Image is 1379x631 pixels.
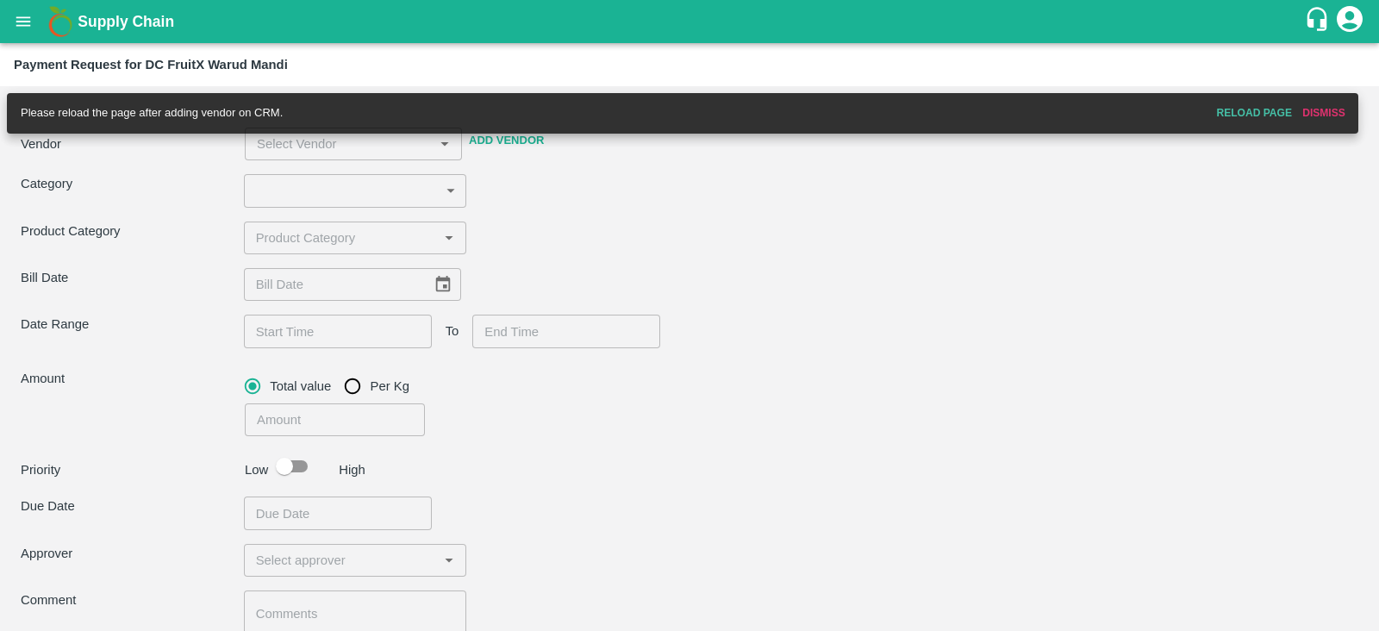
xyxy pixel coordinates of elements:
[21,369,238,388] p: Amount
[21,268,244,287] p: Bill Date
[78,9,1304,34] a: Supply Chain
[339,460,365,479] p: High
[249,549,434,572] input: Select approver
[434,133,456,155] button: Open
[244,315,420,347] input: Choose date
[21,98,283,128] div: Please reload the page after adding vendor on CRM.
[245,369,423,403] div: payment_amount_type
[245,403,425,436] input: Amount
[250,133,406,155] input: Select Vendor
[21,222,244,241] p: Product Category
[270,377,331,396] span: Total value
[245,460,268,479] p: Low
[3,2,43,41] button: open drawer
[21,174,244,193] p: Category
[371,377,409,396] span: Per Kg
[244,497,420,529] input: Choose date
[21,460,238,479] p: Priority
[21,315,244,334] p: Date Range
[446,322,459,340] span: To
[472,315,648,347] input: Choose date
[21,497,244,515] p: Due Date
[249,227,434,249] input: Product Category
[1334,3,1365,40] div: account of current user
[462,126,551,156] button: Add Vendor
[1296,101,1351,126] button: Dismiss
[1212,101,1296,126] button: Reload Page
[21,134,238,153] p: Vendor
[21,544,244,563] p: Approver
[43,4,78,39] img: logo
[438,227,460,249] button: Open
[427,268,459,301] button: Choose date
[78,13,174,30] b: Supply Chain
[21,590,244,609] p: Comment
[438,549,460,572] button: Open
[14,58,288,72] b: Payment Request for DC FruitX Warud Mandi
[1304,6,1334,37] div: customer-support
[244,268,420,301] input: Bill Date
